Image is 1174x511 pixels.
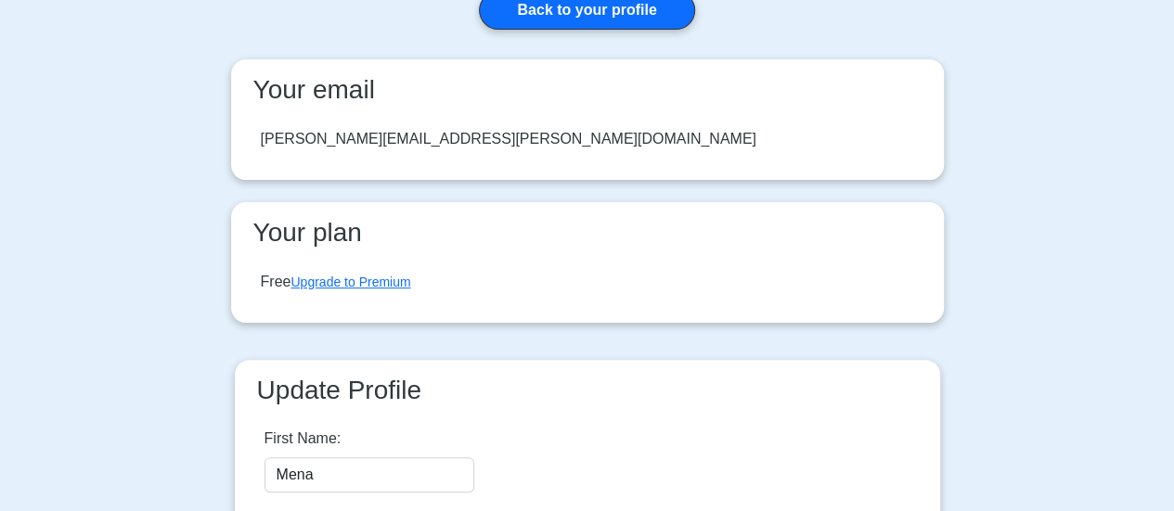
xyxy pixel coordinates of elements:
div: [PERSON_NAME][EMAIL_ADDRESS][PERSON_NAME][DOMAIN_NAME] [261,128,756,150]
div: Free [261,271,411,293]
h3: Update Profile [250,375,925,406]
h3: Your email [246,74,929,106]
label: First Name: [264,428,342,450]
a: Upgrade to Premium [290,275,410,289]
h3: Your plan [246,217,929,249]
